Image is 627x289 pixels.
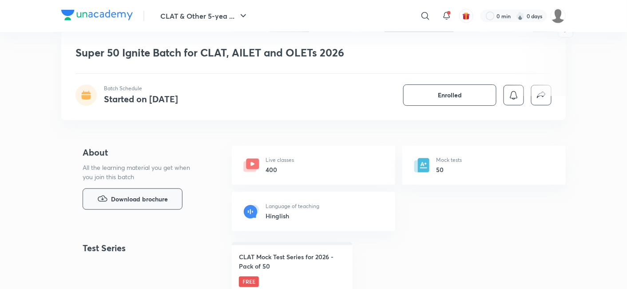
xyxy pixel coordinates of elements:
p: Language of teaching [266,202,319,210]
p: Mock tests [436,156,462,164]
button: Download brochure [83,189,183,210]
h1: Super 50 Ignite Batch for CLAT, AILET and OLETs 2026 [75,46,423,59]
h6: 400 [266,165,294,174]
h4: About [83,146,203,159]
h4: CLAT Mock Test Series for 2026 - Pack of 50 [239,253,345,271]
img: Basudha [551,8,566,24]
p: Live classes [266,156,294,164]
img: streak [516,12,525,20]
button: CLAT & Other 5-yea ... [155,7,254,25]
h4: Started on [DATE] [104,93,178,105]
button: avatar [459,9,473,23]
img: Company Logo [61,10,133,20]
img: avatar [462,12,470,20]
span: Download brochure [111,194,168,204]
span: Enrolled [438,91,462,100]
h6: Hinglish [266,211,319,221]
p: Batch Schedule [104,84,178,92]
button: Enrolled [403,84,496,106]
a: Company Logo [61,10,133,23]
h6: 50 [436,165,462,174]
p: All the learning material you get when you join this batch [83,163,197,181]
span: FREE [239,277,259,287]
